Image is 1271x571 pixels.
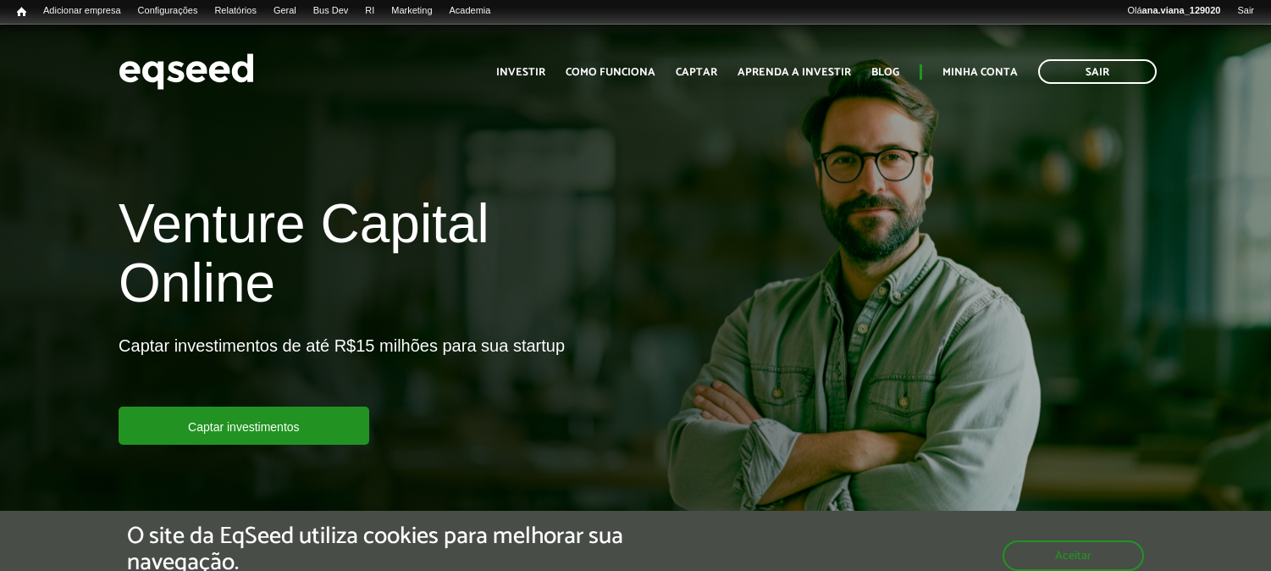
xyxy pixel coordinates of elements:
a: Captar investimentos [119,407,369,445]
a: Aprenda a investir [738,67,851,78]
a: Geral [265,4,305,18]
a: Minha conta [942,67,1018,78]
img: EqSeed [119,49,254,94]
a: Relatórios [206,4,264,18]
span: Início [17,6,26,18]
h1: Venture Capital Online [119,194,622,322]
a: Captar [676,67,717,78]
button: Aceitar [1003,541,1144,571]
a: Início [8,4,35,20]
a: RI [356,4,383,18]
p: Captar investimentos de até R$15 milhões para sua startup [119,335,565,407]
a: Investir [496,67,545,78]
a: Academia [441,4,500,18]
a: Configurações [130,4,207,18]
a: Bus Dev [305,4,357,18]
strong: ana.viana_129020 [1142,5,1221,15]
a: Marketing [383,4,440,18]
a: Adicionar empresa [35,4,130,18]
a: Blog [871,67,899,78]
a: Sair [1038,59,1157,84]
a: Como funciona [566,67,655,78]
a: Oláana.viana_129020 [1119,4,1230,18]
a: Sair [1229,4,1263,18]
